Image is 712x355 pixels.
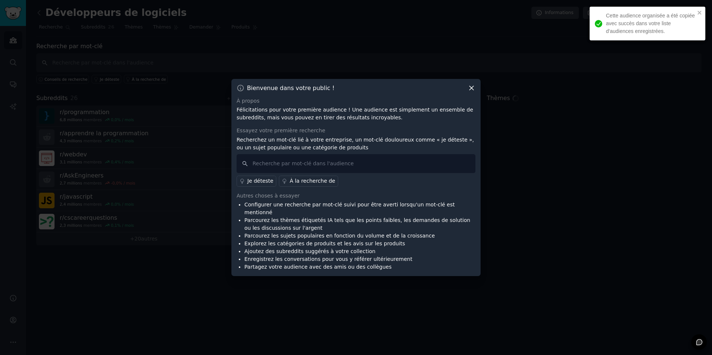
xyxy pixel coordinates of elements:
font: Félicitations pour votre première audience ! Une audience est simplement un ensemble de subreddit... [237,107,473,120]
font: Ajoutez des subreddits suggérés à votre collection [244,248,375,254]
button: fermer [697,10,702,16]
a: À la recherche de [279,176,338,187]
font: Essayez votre première recherche [237,127,325,133]
font: Je déteste [247,178,273,184]
font: À propos [237,98,260,104]
font: Configurer une recherche par mot-clé suivi pour être averti lorsqu'un mot-clé est mentionné [244,202,455,215]
input: Recherche par mot-clé dans l'audience [237,154,475,173]
font: Recherchez un mot-clé lié à votre entreprise, un mot-clé douloureux comme « je déteste », ou un s... [237,137,474,150]
font: Enregistrez les conversations pour vous y référer ultérieurement [244,256,412,262]
font: Partagez votre audience avec des amis ou des collègues [244,264,392,270]
font: Explorez les catégories de produits et les avis sur les produits [244,240,405,246]
font: Cette audience organisée a été copiée avec succès dans votre liste d'audiences enregistrées. [606,13,695,34]
font: Autres choses à essayer [237,193,300,199]
font: Parcourez les sujets populaires en fonction du volume et de la croissance [244,233,435,239]
font: Bienvenue dans votre public ! [247,84,334,92]
font: Parcourez les thèmes étiquetés IA tels que les points faibles, les demandes de solution ou les di... [244,217,470,231]
a: Je déteste [237,176,276,187]
font: À la recherche de [290,178,335,184]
